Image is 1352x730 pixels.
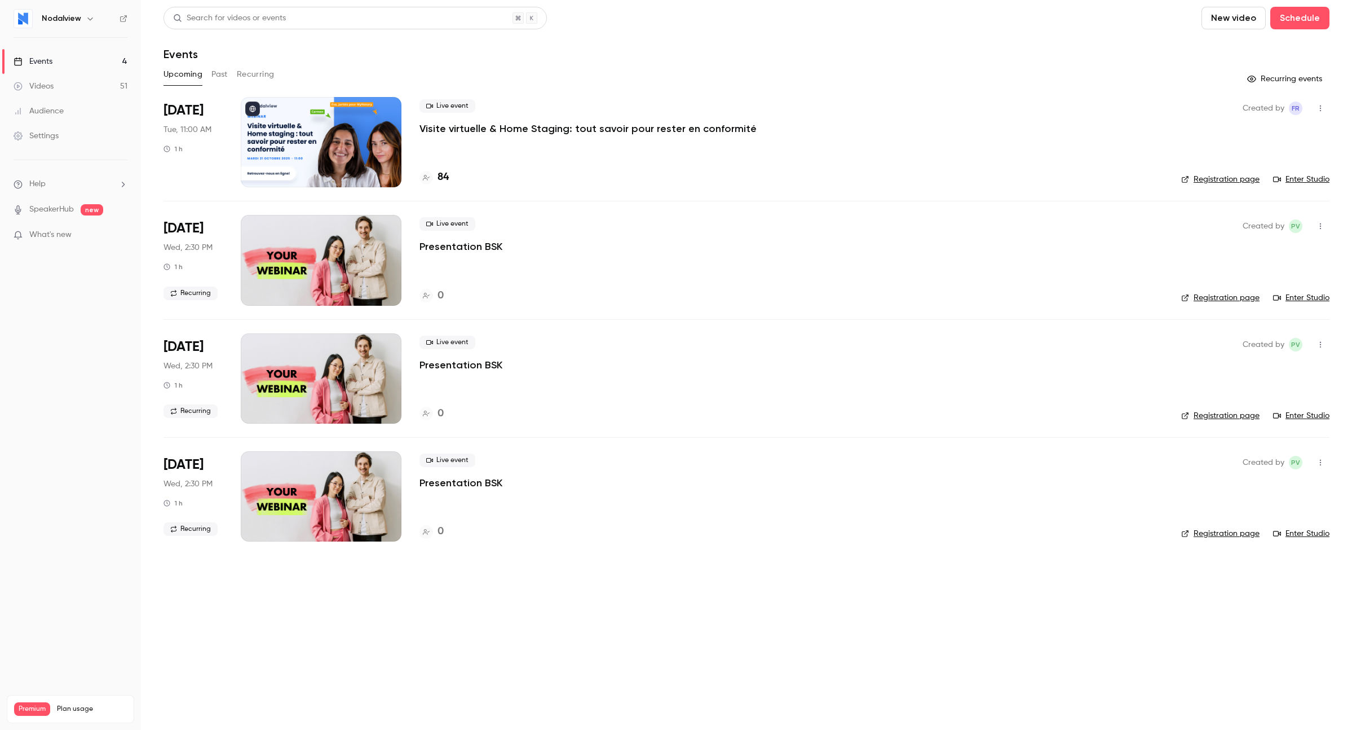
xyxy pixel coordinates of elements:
span: PV [1291,338,1300,351]
div: Search for videos or events [173,12,286,24]
span: [DATE] [164,102,204,120]
span: new [81,204,103,216]
a: Enter Studio [1273,174,1329,185]
button: Past [211,65,228,83]
span: Wed, 2:30 PM [164,360,213,372]
a: Enter Studio [1273,292,1329,304]
span: Live event [419,99,475,113]
span: Paul Vérine [1289,338,1302,351]
span: Created by [1243,219,1284,233]
div: 1 h [164,262,183,271]
a: Enter Studio [1273,410,1329,421]
div: Aug 26 Wed, 2:30 PM (Europe/Paris) [164,333,223,424]
span: Wed, 2:30 PM [164,242,213,253]
div: Sep 30 Wed, 2:30 PM (Europe/Paris) [164,451,223,542]
span: FR [1292,102,1300,115]
img: Nodalview [14,10,32,28]
span: Recurring [164,287,218,300]
span: Plan usage [57,705,127,714]
h6: Nodalview [42,13,81,24]
button: Schedule [1270,7,1329,29]
span: Help [29,178,46,190]
h1: Events [164,47,198,61]
div: Audience [14,105,64,117]
h4: 0 [438,288,444,304]
a: SpeakerHub [29,204,74,216]
span: Live event [419,336,475,349]
span: PV [1291,456,1300,469]
span: Live event [419,217,475,231]
span: [DATE] [164,219,204,238]
span: Created by [1243,338,1284,351]
a: 0 [419,524,444,539]
button: New video [1201,7,1266,29]
h4: 0 [438,524,444,539]
div: Jul 29 Wed, 2:30 PM (Europe/Paris) [164,215,223,305]
div: 1 h [164,144,183,153]
a: Registration page [1181,292,1260,304]
span: Florence Robert [1289,102,1302,115]
span: What's new [29,229,72,241]
span: Paul Vérine [1289,456,1302,469]
span: Recurring [164,404,218,418]
li: help-dropdown-opener [14,178,127,190]
span: Created by [1243,102,1284,115]
a: 0 [419,288,444,304]
span: Tue, 11:00 AM [164,124,211,135]
h4: 84 [438,170,449,185]
span: [DATE] [164,456,204,474]
span: [DATE] [164,338,204,356]
a: Presentation BSK [419,240,502,253]
a: Enter Studio [1273,528,1329,539]
span: Live event [419,454,475,467]
div: 1 h [164,381,183,390]
span: Premium [14,702,50,716]
button: Recurring [237,65,275,83]
button: Recurring events [1242,70,1329,88]
button: Upcoming [164,65,202,83]
span: Paul Vérine [1289,219,1302,233]
a: 84 [419,170,449,185]
a: Presentation BSK [419,476,502,490]
span: Created by [1243,456,1284,469]
div: Videos [14,81,54,92]
span: PV [1291,219,1300,233]
div: Oct 21 Tue, 11:00 AM (Europe/Brussels) [164,97,223,187]
div: Events [14,56,52,67]
div: Settings [14,130,59,142]
h4: 0 [438,406,444,421]
a: Visite virtuelle & Home Staging: tout savoir pour rester en conformité [419,122,757,135]
span: Wed, 2:30 PM [164,478,213,490]
a: Registration page [1181,174,1260,185]
a: 0 [419,406,444,421]
a: Registration page [1181,410,1260,421]
span: Recurring [164,522,218,536]
div: 1 h [164,499,183,508]
a: Registration page [1181,528,1260,539]
a: Presentation BSK [419,358,502,372]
